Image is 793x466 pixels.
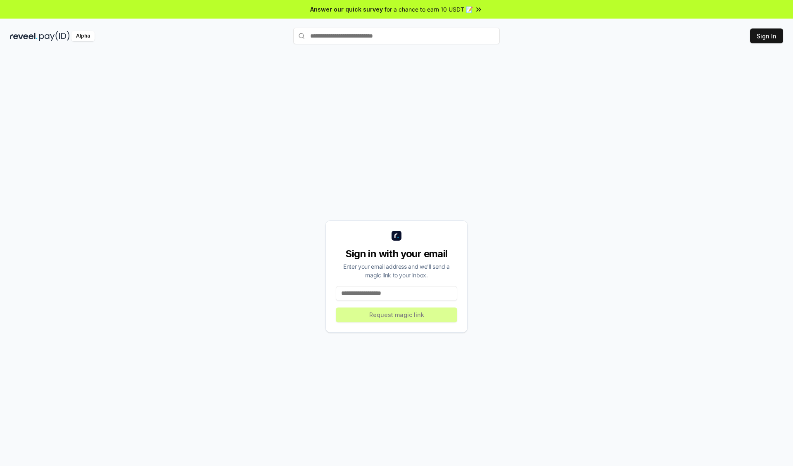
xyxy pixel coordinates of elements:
span: Answer our quick survey [310,5,383,14]
span: for a chance to earn 10 USDT 📝 [385,5,473,14]
div: Enter your email address and we’ll send a magic link to your inbox. [336,262,457,279]
button: Sign In [750,28,783,43]
img: logo_small [392,231,401,241]
div: Sign in with your email [336,247,457,260]
img: pay_id [39,31,70,41]
img: reveel_dark [10,31,38,41]
div: Alpha [71,31,95,41]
